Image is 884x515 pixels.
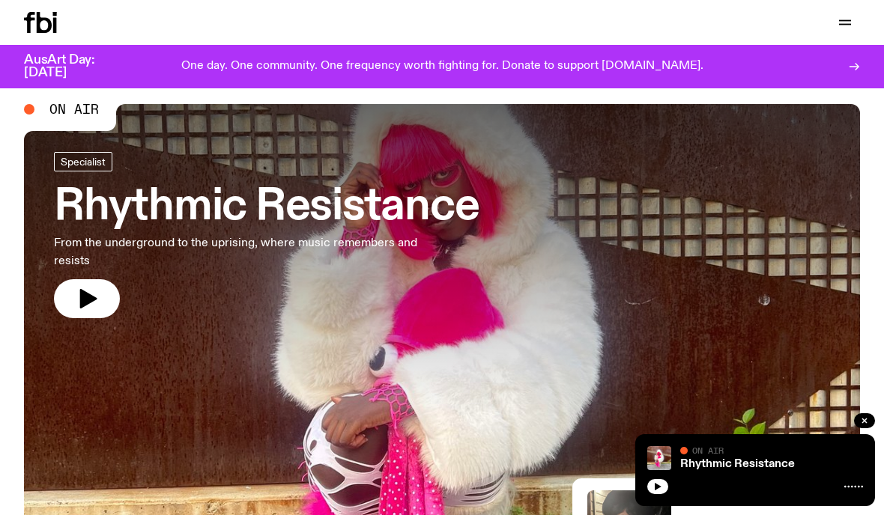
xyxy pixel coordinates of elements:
[24,54,120,79] h3: AusArt Day: [DATE]
[61,156,106,167] span: Specialist
[647,446,671,470] img: Attu crouches on gravel in front of a brown wall. They are wearing a white fur coat with a hood, ...
[54,152,479,318] a: Rhythmic ResistanceFrom the underground to the uprising, where music remembers and resists
[680,458,795,470] a: Rhythmic Resistance
[54,234,438,270] p: From the underground to the uprising, where music remembers and resists
[49,103,99,116] span: On Air
[692,445,724,455] span: On Air
[54,152,112,171] a: Specialist
[54,186,479,228] h3: Rhythmic Resistance
[181,60,703,73] p: One day. One community. One frequency worth fighting for. Donate to support [DOMAIN_NAME].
